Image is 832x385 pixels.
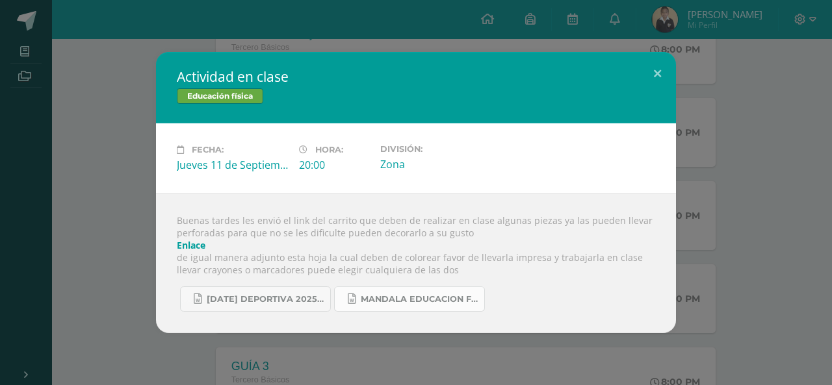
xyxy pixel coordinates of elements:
span: Fecha: [192,145,224,155]
a: Enlace [177,239,205,251]
a: [DATE] deportiva 2025.docx [180,286,331,312]
h2: Actividad en clase [177,68,655,86]
span: Educación física [177,88,263,104]
div: Jueves 11 de Septiembre [177,158,289,172]
span: [DATE] deportiva 2025.docx [207,294,324,304]
button: Close (Esc) [639,52,676,96]
a: Mandala educacion fisica 2.docx [334,286,485,312]
div: Zona [380,157,492,171]
label: División: [380,144,492,154]
span: Hora: [315,145,343,155]
div: 20:00 [299,158,370,172]
div: Buenas tardes les envió el link del carrito que deben de realizar en clase algunas piezas ya las ... [156,193,676,333]
span: Mandala educacion fisica 2.docx [361,294,478,304]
